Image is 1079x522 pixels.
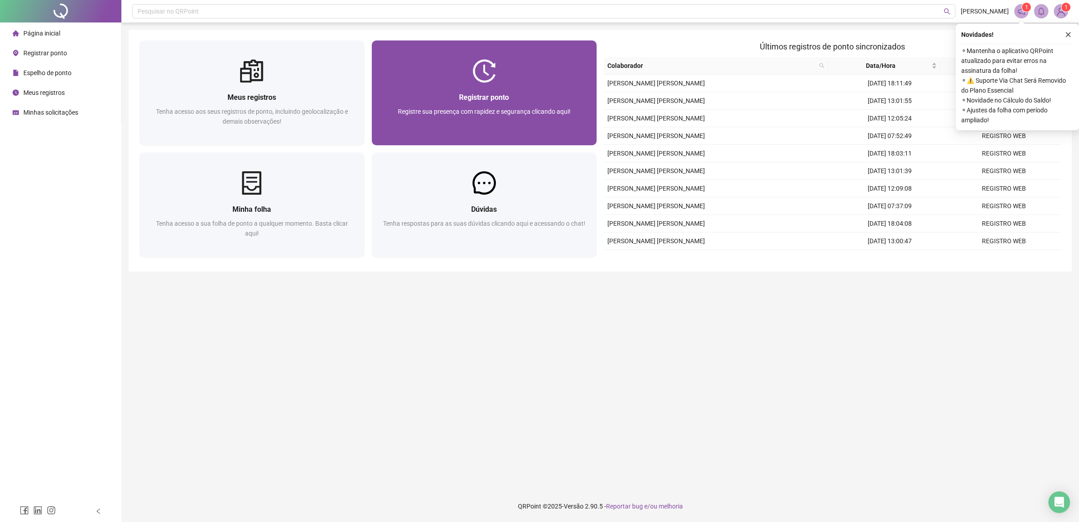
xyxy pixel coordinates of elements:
span: Reportar bug e/ou melhoria [606,503,683,510]
span: Registrar ponto [459,93,509,102]
a: Minha folhaTenha acesso a sua folha de ponto a qualquer momento. Basta clicar aqui! [139,152,365,257]
span: Meus registros [23,89,65,96]
span: Novidades ! [961,30,994,40]
td: [DATE] 12:05:24 [833,110,947,127]
span: [PERSON_NAME] [PERSON_NAME] [607,167,705,174]
span: Tenha acesso aos seus registros de ponto, incluindo geolocalização e demais observações! [156,108,348,125]
span: [PERSON_NAME] [PERSON_NAME] [607,132,705,139]
td: [DATE] 18:03:11 [833,145,947,162]
span: [PERSON_NAME] [PERSON_NAME] [607,237,705,245]
span: Colaborador [607,61,816,71]
span: [PERSON_NAME] [PERSON_NAME] [607,115,705,122]
span: Minhas solicitações [23,109,78,116]
img: 60489 [1054,4,1068,18]
td: REGISTRO WEB [947,215,1061,232]
span: ⚬ Novidade no Cálculo do Saldo! [961,95,1074,105]
a: Registrar pontoRegistre sua presença com rapidez e segurança clicando aqui! [372,40,597,145]
span: ⚬ ⚠️ Suporte Via Chat Será Removido do Plano Essencial [961,76,1074,95]
span: ⚬ Mantenha o aplicativo QRPoint atualizado para evitar erros na assinatura da folha! [961,46,1074,76]
span: 1 [1065,4,1068,10]
span: Dúvidas [471,205,497,214]
span: search [819,63,825,68]
td: REGISTRO WEB [947,250,1061,268]
a: Meus registrosTenha acesso aos seus registros de ponto, incluindo geolocalização e demais observa... [139,40,365,145]
span: Últimos registros de ponto sincronizados [760,42,905,51]
span: Tenha respostas para as suas dúvidas clicando aqui e acessando o chat! [383,220,585,227]
span: close [1065,31,1071,38]
span: [PERSON_NAME] [PERSON_NAME] [607,97,705,104]
span: [PERSON_NAME] [PERSON_NAME] [607,185,705,192]
span: search [944,8,950,15]
span: notification [1017,7,1025,15]
span: [PERSON_NAME] [PERSON_NAME] [607,220,705,227]
span: search [817,59,826,72]
td: [DATE] 07:52:49 [833,127,947,145]
span: schedule [13,109,19,116]
span: Registre sua presença com rapidez e segurança clicando aqui! [398,108,571,115]
span: file [13,70,19,76]
span: ⚬ Ajustes da folha com período ampliado! [961,105,1074,125]
td: REGISTRO WEB [947,75,1061,92]
footer: QRPoint © 2025 - 2.90.5 - [121,491,1079,522]
td: [DATE] 18:11:49 [833,75,947,92]
span: left [95,508,102,514]
a: DúvidasTenha respostas para as suas dúvidas clicando aqui e acessando o chat! [372,152,597,257]
td: REGISTRO WEB [947,232,1061,250]
span: [PERSON_NAME] [PERSON_NAME] [607,150,705,157]
sup: Atualize o seu contato no menu Meus Dados [1061,3,1070,12]
td: REGISTRO WEB [947,145,1061,162]
td: [DATE] 07:37:09 [833,197,947,215]
td: REGISTRO WEB [947,197,1061,215]
span: Data/Hora [832,61,930,71]
span: Espelho de ponto [23,69,71,76]
th: Origem [941,57,1053,75]
span: facebook [20,506,29,515]
td: REGISTRO WEB [947,92,1061,110]
span: Tenha acesso a sua folha de ponto a qualquer momento. Basta clicar aqui! [156,220,348,237]
span: linkedin [33,506,42,515]
td: [DATE] 13:00:47 [833,232,947,250]
td: REGISTRO WEB [947,127,1061,145]
td: [DATE] 13:01:39 [833,162,947,180]
span: Versão [564,503,584,510]
span: clock-circle [13,89,19,96]
div: Open Intercom Messenger [1048,491,1070,513]
span: [PERSON_NAME] [PERSON_NAME] [607,202,705,210]
span: 1 [1025,4,1028,10]
span: Meus registros [227,93,276,102]
td: REGISTRO WEB [947,110,1061,127]
td: REGISTRO WEB [947,180,1061,197]
span: Registrar ponto [23,49,67,57]
td: REGISTRO WEB [947,162,1061,180]
span: instagram [47,506,56,515]
span: Página inicial [23,30,60,37]
span: home [13,30,19,36]
span: [PERSON_NAME] [PERSON_NAME] [607,80,705,87]
span: Minha folha [232,205,271,214]
span: environment [13,50,19,56]
td: [DATE] 13:01:55 [833,92,947,110]
td: [DATE] 12:05:01 [833,250,947,268]
span: [PERSON_NAME] [961,6,1009,16]
th: Data/Hora [828,57,941,75]
span: bell [1037,7,1045,15]
td: [DATE] 12:09:08 [833,180,947,197]
sup: 1 [1022,3,1031,12]
td: [DATE] 18:04:08 [833,215,947,232]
